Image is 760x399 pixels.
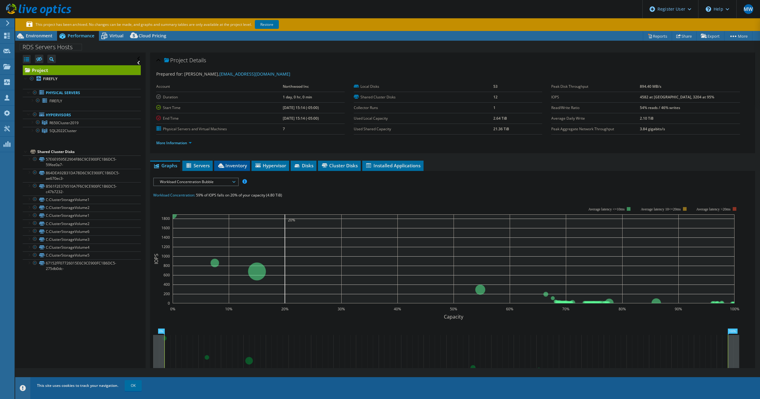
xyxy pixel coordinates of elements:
[37,383,118,388] span: This site uses cookies to track your navigation.
[551,115,640,121] label: Average Daily Write
[23,119,141,127] a: R650Cluster2019
[164,57,188,63] span: Project
[156,94,283,100] label: Duration
[450,306,457,312] text: 50%
[294,162,313,169] span: Disks
[217,162,247,169] span: Inventory
[283,84,309,89] b: Northwood Inc
[696,31,725,41] a: Export
[562,306,569,312] text: 70%
[23,212,141,220] a: C:ClusterStorageVolume1
[551,105,640,111] label: Read/Write Ratio
[283,94,312,100] b: 1 day, 0 hr, 0 min
[156,105,283,111] label: Start Time
[23,251,141,259] a: C:ClusterStorageVolume5
[23,196,141,203] a: C:ClusterStorageVolume1
[156,115,283,121] label: End Time
[23,111,141,119] a: Hypervisors
[125,380,142,391] a: OK
[164,291,170,296] text: 200
[23,259,141,273] a: 67152FF07726015E6C9CE900FC1B6DC5-275db0dc-
[551,84,640,90] label: Peak Disk Throughput
[696,207,730,211] text: Average latency >20ms
[338,306,345,312] text: 30%
[168,301,170,306] text: 0
[161,225,170,230] text: 1600
[281,306,289,312] text: 20%
[706,6,711,12] svg: \n
[551,94,640,100] label: IOPS
[23,75,141,83] a: FIREFLY
[640,105,680,110] b: 54% reads / 46% writes
[255,162,286,169] span: Hypervisor
[619,306,626,312] text: 80%
[23,244,141,251] a: C:ClusterStorageVolume4
[354,126,493,132] label: Used Shared Capacity
[156,84,283,90] label: Account
[493,126,509,131] b: 21.36 TiB
[23,155,141,169] a: 57E6E9595E2904F86C9CE900FC1B6DC5-59fee0a7-
[153,193,195,198] span: Workload Concentration:
[164,282,170,287] text: 400
[23,220,141,227] a: C:ClusterStorageVolume2
[493,94,498,100] b: 12
[283,116,319,121] b: [DATE] 15:14 (-05:00)
[164,272,170,278] text: 600
[26,33,52,39] span: Environment
[23,97,141,105] a: FIREFLY
[156,140,192,145] a: More Information
[184,71,290,77] span: [PERSON_NAME],
[189,56,206,64] span: Details
[640,94,714,100] b: 4582 at [GEOGRAPHIC_DATA], 3204 at 95%
[161,244,170,249] text: 1200
[161,254,170,259] text: 1000
[724,31,752,41] a: More
[640,126,665,131] b: 3.84 gigabits/s
[354,115,493,121] label: Used Local Capacity
[744,4,753,14] span: MW
[493,116,507,121] b: 2.64 TiB
[156,126,283,132] label: Physical Servers and Virtual Machines
[23,89,141,97] a: Physical Servers
[643,31,672,41] a: Reports
[730,306,739,312] text: 100%
[23,127,141,135] a: SQL2022Cluster
[49,120,79,125] span: R650Cluster2019
[225,306,232,312] text: 10%
[164,263,170,268] text: 800
[153,162,177,169] span: Graphs
[23,235,141,243] a: C:ClusterStorageVolume3
[161,235,170,240] text: 1400
[672,31,697,41] a: Share
[551,126,640,132] label: Peak Aggregate Network Throughput
[288,217,295,223] text: 20%
[49,98,62,104] span: FIREFLY
[588,207,625,211] tspan: Average latency <=10ms
[153,254,160,264] text: IOPS
[219,71,290,77] a: [EMAIL_ADDRESS][DOMAIN_NAME]
[196,193,282,198] span: 59% of IOPS falls on 20% of your capacity (4.80 TiB)
[493,84,498,89] b: 53
[321,162,358,169] span: Cluster Disks
[640,84,661,89] b: 894.40 MB/s
[20,44,82,50] h1: RDS Servers Hosts
[49,128,77,133] span: SQL2022Cluster
[493,105,495,110] b: 1
[170,306,175,312] text: 0%
[139,33,166,39] span: Cloud Pricing
[394,306,401,312] text: 40%
[156,71,183,77] label: Prepared for:
[110,33,123,39] span: Virtual
[37,148,141,155] div: Shared Cluster Disks
[641,207,681,211] tspan: Average latency 10<=20ms
[43,76,57,81] b: FIREFLY
[365,162,421,169] span: Installed Applications
[444,313,464,320] text: Capacity
[23,182,141,196] a: B561F2E379510A7F6C9CE900FC1B6DC5-c47b7232-
[506,306,513,312] text: 60%
[354,94,493,100] label: Shared Cluster Disks
[68,33,94,39] span: Performance
[283,126,285,131] b: 7
[185,162,210,169] span: Servers
[354,105,493,111] label: Collector Runs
